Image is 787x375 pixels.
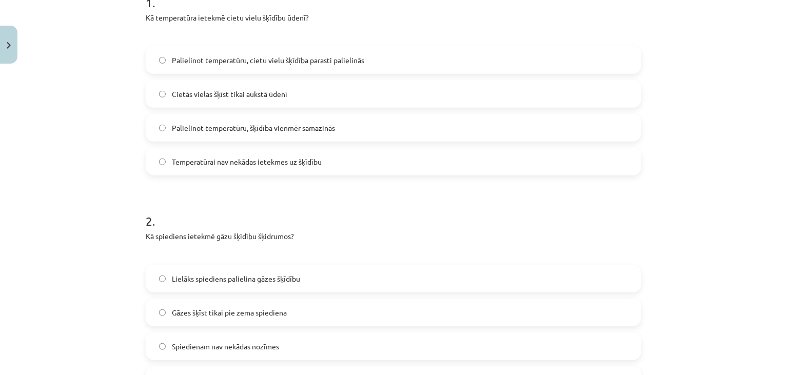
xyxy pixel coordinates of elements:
[172,55,364,66] span: Palielinot temperatūru, cietu vielu šķīdība parasti palielinās
[146,196,641,228] h1: 2 .
[172,89,287,100] span: Cietās vielas šķīst tikai aukstā ūdenī
[159,91,166,97] input: Cietās vielas šķīst tikai aukstā ūdenī
[172,156,322,167] span: Temperatūrai nav nekādas ietekmes uz šķīdību
[159,343,166,350] input: Spiedienam nav nekādas nozīmes
[172,123,335,133] span: Palielinot temperatūru, šķīdība vienmēr samazinās
[172,273,300,284] span: Lielāks spiediens palielina gāzes šķīdību
[159,309,166,316] input: Gāzes šķīst tikai pie zema spiediena
[159,159,166,165] input: Temperatūrai nav nekādas ietekmes uz šķīdību
[159,57,166,64] input: Palielinot temperatūru, cietu vielu šķīdība parasti palielinās
[172,307,287,318] span: Gāzes šķīst tikai pie zema spiediena
[159,275,166,282] input: Lielāks spiediens palielina gāzes šķīdību
[7,42,11,49] img: icon-close-lesson-0947bae3869378f0d4975bcd49f059093ad1ed9edebbc8119c70593378902aed.svg
[159,125,166,131] input: Palielinot temperatūru, šķīdība vienmēr samazinās
[146,231,641,242] p: Kā spiediens ietekmē gāzu šķīdību šķidrumos?
[172,341,279,352] span: Spiedienam nav nekādas nozīmes
[146,12,641,23] p: Kā temperatūra ietekmē cietu vielu šķīdību ūdenī?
